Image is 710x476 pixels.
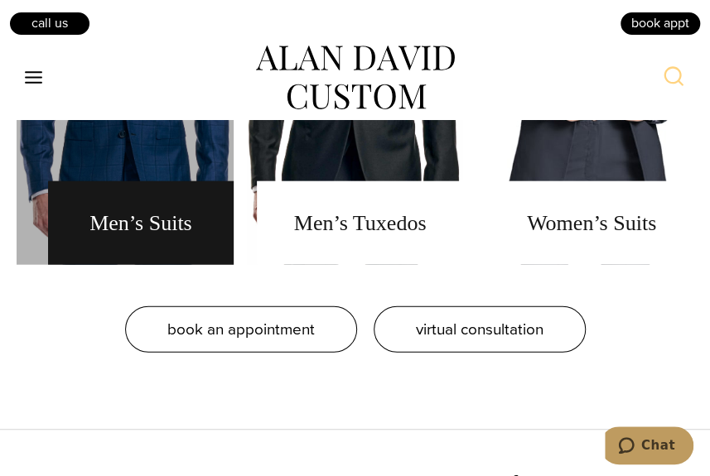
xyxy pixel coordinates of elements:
a: Call Us [8,11,91,36]
a: virtual consultation [374,306,586,353]
a: book appt [619,11,702,36]
a: book an appointment [125,306,357,353]
span: book an appointment [167,317,315,341]
span: virtual consultation [416,317,543,341]
button: View Search Form [654,58,693,98]
button: Open menu [17,63,51,93]
iframe: Opens a widget where you can chat to one of our agents [605,426,693,468]
img: alan david custom [256,46,455,110]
